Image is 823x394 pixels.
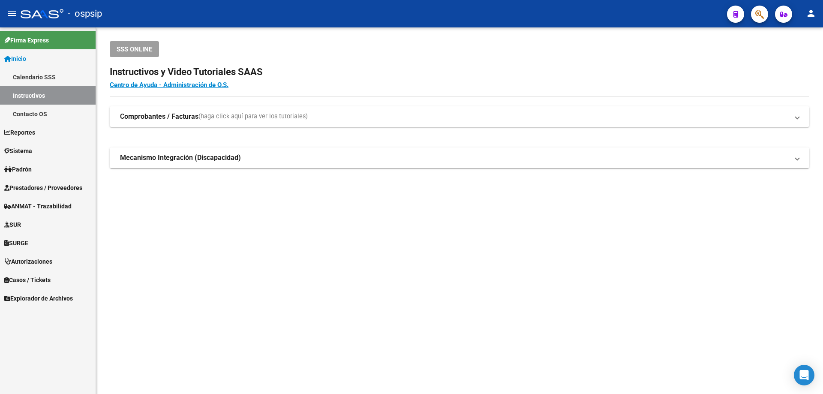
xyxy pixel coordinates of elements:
mat-expansion-panel-header: Comprobantes / Facturas(haga click aquí para ver los tutoriales) [110,106,809,127]
a: Centro de Ayuda - Administración de O.S. [110,81,228,89]
span: ANMAT - Trazabilidad [4,202,72,211]
span: Inicio [4,54,26,63]
span: SURGE [4,238,28,248]
span: Prestadores / Proveedores [4,183,82,192]
span: - ospsip [68,4,102,23]
strong: Mecanismo Integración (Discapacidad) [120,153,241,162]
span: Reportes [4,128,35,137]
span: SUR [4,220,21,229]
span: Explorador de Archivos [4,294,73,303]
strong: Comprobantes / Facturas [120,112,198,121]
mat-icon: menu [7,8,17,18]
span: Casos / Tickets [4,275,51,285]
h2: Instructivos y Video Tutoriales SAAS [110,64,809,80]
span: Firma Express [4,36,49,45]
span: Padrón [4,165,32,174]
span: (haga click aquí para ver los tutoriales) [198,112,308,121]
span: Autorizaciones [4,257,52,266]
div: Open Intercom Messenger [794,365,814,385]
span: Sistema [4,146,32,156]
span: SSS ONLINE [117,45,152,53]
mat-icon: person [806,8,816,18]
button: SSS ONLINE [110,41,159,57]
mat-expansion-panel-header: Mecanismo Integración (Discapacidad) [110,147,809,168]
